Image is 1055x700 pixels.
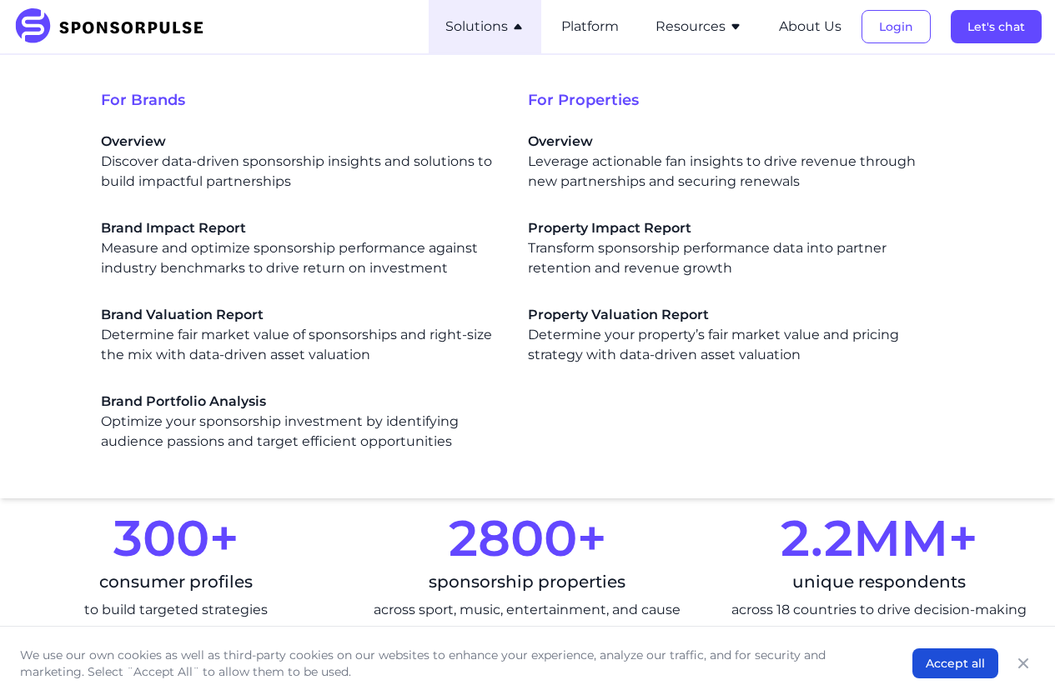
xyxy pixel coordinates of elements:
button: Login [862,10,931,43]
a: OverviewLeverage actionable fan insights to drive revenue through new partnerships and securing r... [528,132,928,192]
p: We use our own cookies as well as third-party cookies on our websites to enhance your experience,... [20,647,879,680]
div: Leverage actionable fan insights to drive revenue through new partnerships and securing renewals [528,132,928,192]
span: For Properties [528,88,955,112]
div: across 18 countries to drive decision-making [716,600,1042,620]
span: Property Valuation Report [528,305,928,325]
a: Brand Portfolio AnalysisOptimize your sponsorship investment by identifying audience passions and... [101,392,501,452]
div: consumer profiles [13,570,339,593]
span: For Brands [101,88,528,112]
div: Transform sponsorship performance data into partner retention and revenue growth [528,218,928,278]
button: About Us [779,17,841,37]
a: About Us [779,19,841,34]
a: Let's chat [951,19,1042,34]
a: Brand Valuation ReportDetermine fair market value of sponsorships and right-size the mix with dat... [101,305,501,365]
span: Brand Valuation Report [101,305,501,325]
span: Brand Impact Report [101,218,501,238]
div: unique respondents [716,570,1042,593]
a: Property Impact ReportTransform sponsorship performance data into partner retention and revenue g... [528,218,928,278]
a: Brand Impact ReportMeasure and optimize sponsorship performance against industry benchmarks to dr... [101,218,501,278]
button: Let's chat [951,10,1042,43]
img: SponsorPulse [13,8,216,45]
a: Platform [561,19,619,34]
span: Brand Portfolio Analysis [101,392,501,412]
a: OverviewDiscover data-driven sponsorship insights and solutions to build impactful partnerships [101,132,501,192]
iframe: Chat Widget [972,620,1055,700]
button: Accept all [912,648,998,678]
div: Optimize your sponsorship investment by identifying audience passions and target efficient opport... [101,392,501,452]
div: 2.2MM+ [716,513,1042,563]
div: 2800+ [365,513,691,563]
a: Login [862,19,931,34]
div: to build targeted strategies [13,600,339,620]
a: Property Valuation ReportDetermine your property’s fair market value and pricing strategy with da... [528,305,928,365]
div: Determine fair market value of sponsorships and right-size the mix with data-driven asset valuation [101,305,501,365]
button: Solutions [445,17,525,37]
div: sponsorship properties [365,570,691,593]
button: Platform [561,17,619,37]
div: Discover data-driven sponsorship insights and solutions to build impactful partnerships [101,132,501,192]
button: Resources [656,17,742,37]
div: 300+ [13,513,339,563]
div: Measure and optimize sponsorship performance against industry benchmarks to drive return on inves... [101,218,501,278]
div: Determine your property’s fair market value and pricing strategy with data-driven asset valuation [528,305,928,365]
div: across sport, music, entertainment, and cause [365,600,691,620]
span: Overview [101,132,501,152]
span: Overview [528,132,928,152]
span: Property Impact Report [528,218,928,238]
